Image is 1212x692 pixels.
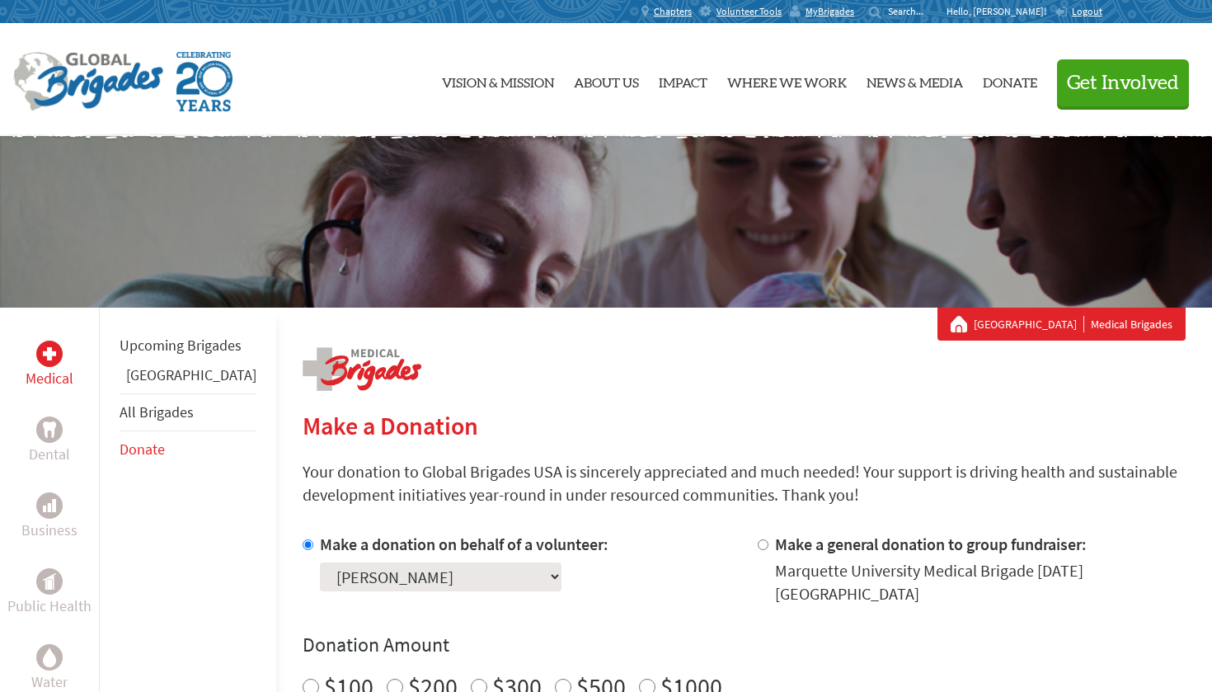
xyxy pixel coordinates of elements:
[303,460,1186,506] p: Your donation to Global Brigades USA is sincerely appreciated and much needed! Your support is dr...
[974,316,1084,332] a: [GEOGRAPHIC_DATA]
[806,5,854,18] span: MyBrigades
[727,37,847,123] a: Where We Work
[120,431,256,468] li: Donate
[120,393,256,431] li: All Brigades
[176,52,233,111] img: Global Brigades Celebrating 20 Years
[36,644,63,671] div: Water
[951,316,1172,332] div: Medical Brigades
[1067,73,1179,93] span: Get Involved
[659,37,707,123] a: Impact
[303,632,1186,658] h4: Donation Amount
[303,411,1186,440] h2: Make a Donation
[983,37,1037,123] a: Donate
[120,336,242,355] a: Upcoming Brigades
[36,341,63,367] div: Medical
[120,440,165,459] a: Donate
[36,568,63,595] div: Public Health
[36,417,63,443] div: Dental
[320,534,608,554] label: Make a donation on behalf of a volunteer:
[654,5,692,18] span: Chapters
[1072,5,1102,17] span: Logout
[43,573,56,590] img: Public Health
[120,364,256,393] li: Panama
[43,647,56,666] img: Water
[1057,59,1189,106] button: Get Involved
[120,327,256,364] li: Upcoming Brigades
[126,365,256,384] a: [GEOGRAPHIC_DATA]
[775,559,1186,605] div: Marquette University Medical Brigade [DATE] [GEOGRAPHIC_DATA]
[21,519,78,542] p: Business
[120,402,194,421] a: All Brigades
[29,443,70,466] p: Dental
[716,5,782,18] span: Volunteer Tools
[36,492,63,519] div: Business
[867,37,963,123] a: News & Media
[888,5,935,17] input: Search...
[21,492,78,542] a: BusinessBusiness
[26,367,73,390] p: Medical
[442,37,554,123] a: Vision & Mission
[13,52,163,111] img: Global Brigades Logo
[43,347,56,360] img: Medical
[574,37,639,123] a: About Us
[26,341,73,390] a: MedicalMedical
[947,5,1055,18] p: Hello, [PERSON_NAME]!
[775,534,1087,554] label: Make a general donation to group fundraiser:
[1055,5,1102,18] a: Logout
[7,568,92,618] a: Public HealthPublic Health
[303,347,421,391] img: logo-medical.png
[29,417,70,466] a: DentalDental
[7,595,92,618] p: Public Health
[43,421,56,437] img: Dental
[43,499,56,512] img: Business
